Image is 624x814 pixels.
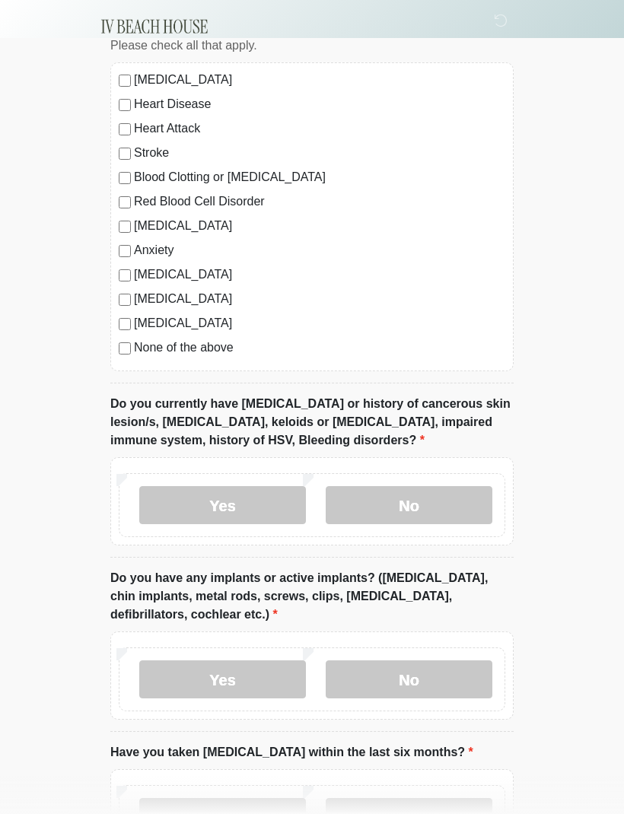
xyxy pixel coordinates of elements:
[134,71,505,89] label: [MEDICAL_DATA]
[119,196,131,208] input: Red Blood Cell Disorder
[119,99,131,111] input: Heart Disease
[110,743,473,762] label: Have you taken [MEDICAL_DATA] within the last six months?
[134,339,505,357] label: None of the above
[139,660,306,698] label: Yes
[119,294,131,306] input: [MEDICAL_DATA]
[119,148,131,160] input: Stroke
[326,660,492,698] label: No
[134,217,505,235] label: [MEDICAL_DATA]
[119,123,131,135] input: Heart Attack
[134,314,505,332] label: [MEDICAL_DATA]
[119,342,131,355] input: None of the above
[134,144,505,162] label: Stroke
[134,290,505,308] label: [MEDICAL_DATA]
[119,172,131,184] input: Blood Clotting or [MEDICAL_DATA]
[326,486,492,524] label: No
[119,221,131,233] input: [MEDICAL_DATA]
[110,395,514,450] label: Do you currently have [MEDICAL_DATA] or history of cancerous skin lesion/s, [MEDICAL_DATA], keloi...
[139,486,306,524] label: Yes
[134,119,505,138] label: Heart Attack
[119,245,131,257] input: Anxiety
[134,168,505,186] label: Blood Clotting or [MEDICAL_DATA]
[119,318,131,330] input: [MEDICAL_DATA]
[110,569,514,624] label: Do you have any implants or active implants? ([MEDICAL_DATA], chin implants, metal rods, screws, ...
[95,11,215,42] img: IV Beach House Logo
[134,266,505,284] label: [MEDICAL_DATA]
[134,241,505,259] label: Anxiety
[134,192,505,211] label: Red Blood Cell Disorder
[134,95,505,113] label: Heart Disease
[119,269,131,281] input: [MEDICAL_DATA]
[119,75,131,87] input: [MEDICAL_DATA]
